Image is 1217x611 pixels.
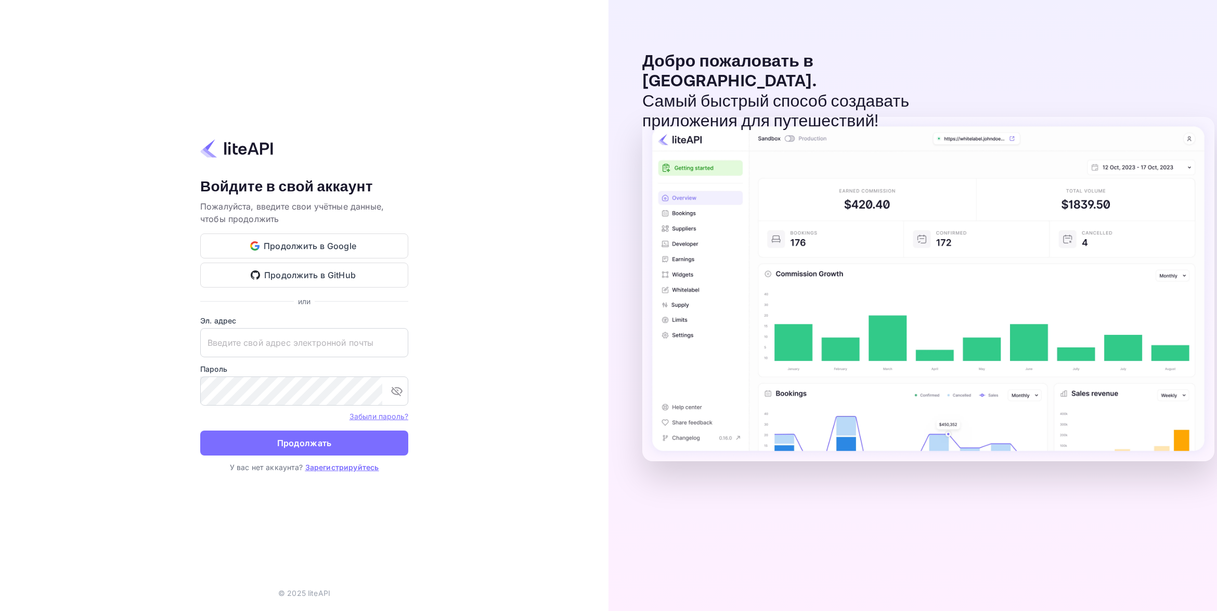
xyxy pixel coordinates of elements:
[200,138,273,159] img: liteapi
[298,296,310,307] p: или
[642,52,928,92] p: Добро пожаловать в [GEOGRAPHIC_DATA].
[200,263,408,288] button: Продолжить в GitHub
[200,178,408,197] h4: Войдите в свой аккаунт
[200,431,408,456] button: Продолжать
[200,315,408,326] label: Эл. адрес
[349,411,408,421] a: Забыли пароль?
[200,200,408,225] p: Пожалуйста, введите свои учётные данные, чтобы продолжить
[305,463,379,472] a: Зарегистрируйтесь
[200,233,408,258] button: Продолжить в Google
[278,588,330,599] p: © 2025 liteAPI
[386,381,407,401] button: переключить видимость пароля
[200,363,408,374] label: Пароль
[349,412,408,421] a: Забыли пароль?
[200,328,408,357] input: Введите свой адрес электронной почты
[642,92,928,132] p: Самый быстрый способ создавать приложения для путешествий!
[200,462,408,473] p: У вас нет аккаунта?
[642,117,1214,461] img: Предварительный просмотр панели управления liteAPI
